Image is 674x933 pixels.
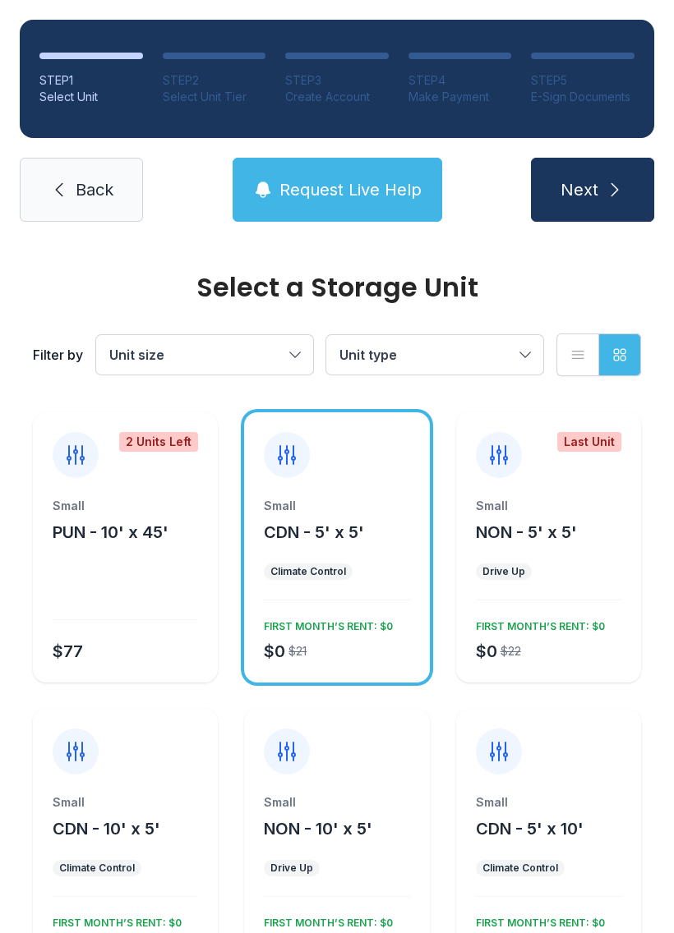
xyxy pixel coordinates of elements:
div: Small [476,794,621,811]
div: $0 [476,640,497,663]
div: $0 [264,640,285,663]
span: Back [76,178,113,201]
div: FIRST MONTH’S RENT: $0 [469,614,605,633]
span: Request Live Help [279,178,422,201]
button: CDN - 5' x 5' [264,521,364,544]
div: Climate Control [482,862,558,875]
div: Small [476,498,621,514]
div: Drive Up [270,862,313,875]
span: Next [561,178,598,201]
span: NON - 5' x 5' [476,522,577,542]
button: CDN - 10' x 5' [53,817,160,840]
div: Select Unit [39,89,143,105]
div: Small [53,794,198,811]
button: NON - 5' x 5' [476,521,577,544]
div: Small [53,498,198,514]
div: Drive Up [482,565,525,578]
div: $22 [501,643,521,660]
div: Select a Storage Unit [33,274,641,301]
div: $21 [289,643,307,660]
span: Unit type [339,347,397,363]
div: Filter by [33,345,83,365]
div: STEP 1 [39,72,143,89]
span: CDN - 5' x 5' [264,522,364,542]
button: Unit type [326,335,543,375]
div: STEP 3 [285,72,389,89]
span: Unit size [109,347,164,363]
span: CDN - 10' x 5' [53,819,160,839]
div: Select Unit Tier [163,89,266,105]
div: E-Sign Documents [531,89,635,105]
div: Climate Control [59,862,135,875]
div: FIRST MONTH’S RENT: $0 [469,910,605,930]
div: Last Unit [557,432,621,452]
div: Small [264,498,409,514]
button: Unit size [96,335,313,375]
div: STEP 5 [531,72,635,89]
div: $77 [53,640,83,663]
div: FIRST MONTH’S RENT: $0 [257,910,393,930]
div: FIRST MONTH’S RENT: $0 [257,614,393,633]
div: Create Account [285,89,389,105]
div: STEP 4 [409,72,512,89]
div: 2 Units Left [119,432,198,452]
div: STEP 2 [163,72,266,89]
div: Make Payment [409,89,512,105]
div: Climate Control [270,565,346,578]
button: CDN - 5' x 10' [476,817,584,840]
span: NON - 10' x 5' [264,819,372,839]
div: FIRST MONTH’S RENT: $0 [46,910,182,930]
span: PUN - 10' x 45' [53,522,168,542]
div: Small [264,794,409,811]
button: PUN - 10' x 45' [53,521,168,544]
span: CDN - 5' x 10' [476,819,584,839]
button: NON - 10' x 5' [264,817,372,840]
